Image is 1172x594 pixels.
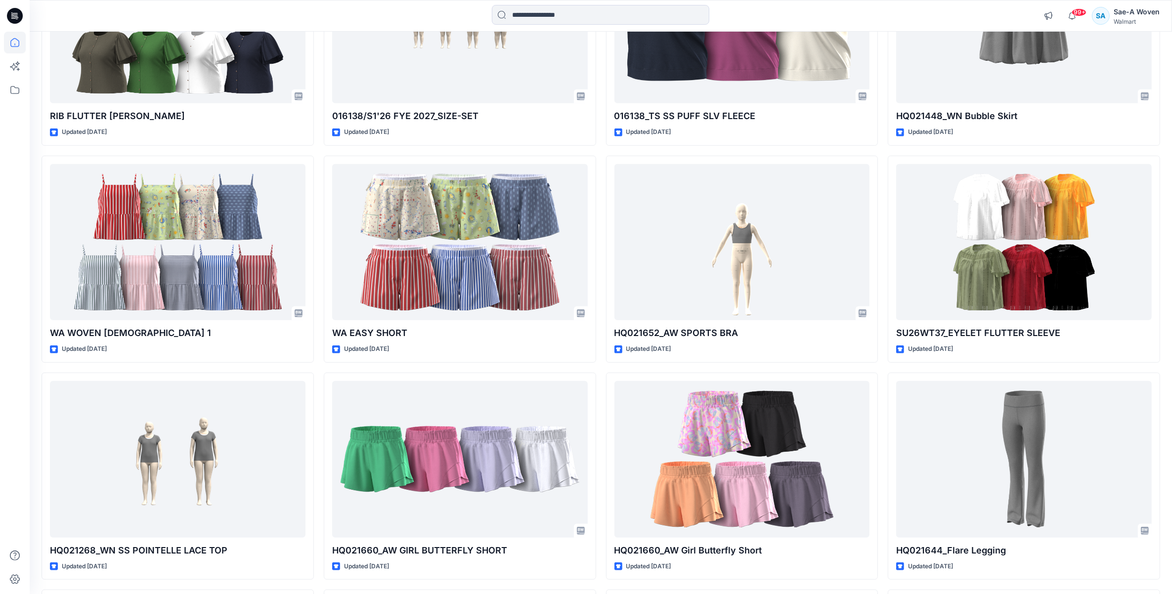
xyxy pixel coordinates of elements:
p: HQ021660_AW GIRL BUTTERFLY SHORT [332,544,588,557]
a: HQ021268_WN SS POINTELLE LACE TOP [50,381,305,538]
p: Updated [DATE] [62,344,107,354]
p: Updated [DATE] [626,561,671,572]
p: Updated [DATE] [908,127,953,137]
p: Updated [DATE] [908,561,953,572]
p: HQ021268_WN SS POINTELLE LACE TOP [50,544,305,557]
p: Updated [DATE] [344,561,389,572]
p: SU26WT37_EYELET FLUTTER SLEEVE [896,326,1152,340]
p: Updated [DATE] [62,561,107,572]
a: WA EASY SHORT [332,164,588,321]
p: Updated [DATE] [626,344,671,354]
a: HQ021660_AW Girl Butterfly Short [614,381,870,538]
p: WA EASY SHORT [332,326,588,340]
div: SA [1092,7,1110,25]
a: WA WOVEN CAMI 1 [50,164,305,321]
a: SU26WT37_EYELET FLUTTER SLEEVE [896,164,1152,321]
p: HQ021448_WN Bubble Skirt [896,109,1152,123]
span: 99+ [1072,8,1086,16]
p: Updated [DATE] [344,127,389,137]
div: Sae-A Woven [1114,6,1160,18]
p: HQ021644_Flare Legging [896,544,1152,557]
a: HQ021660_AW GIRL BUTTERFLY SHORT [332,381,588,538]
p: Updated [DATE] [626,127,671,137]
a: HQ021652_AW SPORTS BRA [614,164,870,321]
p: HQ021660_AW Girl Butterfly Short [614,544,870,557]
p: Updated [DATE] [62,127,107,137]
p: WA WOVEN [DEMOGRAPHIC_DATA] 1 [50,326,305,340]
p: 016138_TS SS PUFF SLV FLEECE [614,109,870,123]
p: HQ021652_AW SPORTS BRA [614,326,870,340]
a: HQ021644_Flare Legging [896,381,1152,538]
p: RIB FLUTTER [PERSON_NAME] [50,109,305,123]
p: Updated [DATE] [344,344,389,354]
p: 016138/S1'26 FYE 2027_SIZE-SET [332,109,588,123]
div: Walmart [1114,18,1160,25]
p: Updated [DATE] [908,344,953,354]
